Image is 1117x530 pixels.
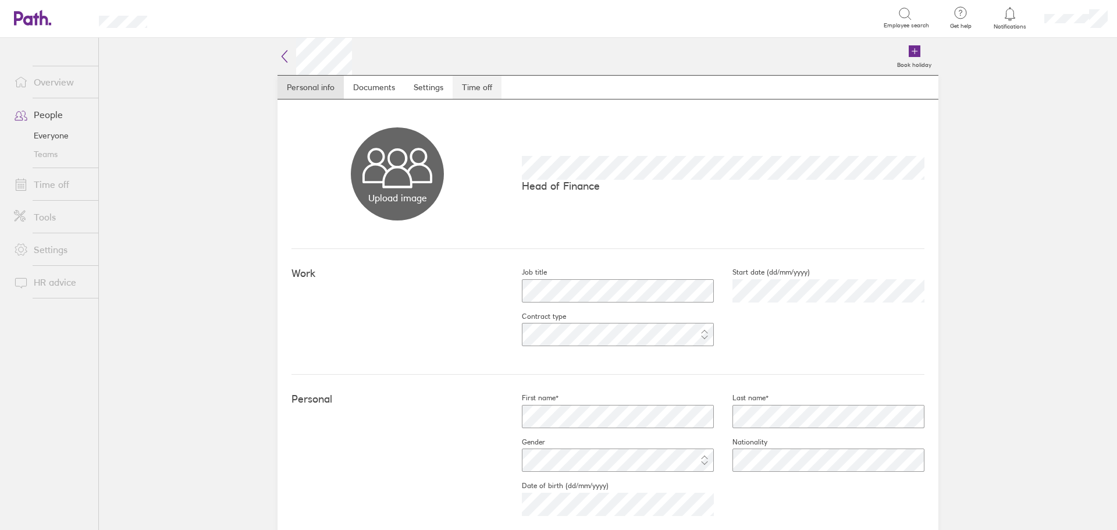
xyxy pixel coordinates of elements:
a: Documents [344,76,404,99]
a: Notifications [991,6,1029,30]
label: Date of birth (dd/mm/yyyy) [503,481,609,490]
a: Overview [5,70,98,94]
span: Employee search [884,22,929,29]
p: Head of Finance [522,180,924,192]
a: Time off [5,173,98,196]
a: Tools [5,205,98,229]
span: Notifications [991,23,1029,30]
a: Book holiday [890,38,938,75]
span: Get help [942,23,980,30]
a: Settings [5,238,98,261]
label: Job title [503,268,547,277]
div: Search [179,12,208,23]
a: Teams [5,145,98,163]
label: Nationality [714,437,767,447]
label: First name* [503,393,558,403]
label: Start date (dd/mm/yyyy) [714,268,810,277]
h4: Work [291,268,503,280]
label: Last name* [714,393,769,403]
a: People [5,103,98,126]
a: HR advice [5,271,98,294]
a: Personal info [278,76,344,99]
label: Contract type [503,312,566,321]
a: Settings [404,76,453,99]
h4: Personal [291,393,503,405]
label: Gender [503,437,545,447]
label: Book holiday [890,58,938,69]
a: Everyone [5,126,98,145]
a: Time off [453,76,501,99]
